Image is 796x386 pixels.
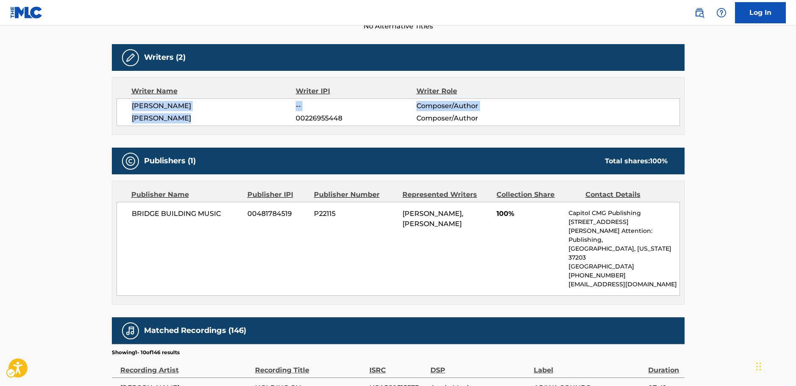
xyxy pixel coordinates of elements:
span: 100 % [650,157,668,165]
span: [PERSON_NAME] [132,113,296,123]
div: Contact Details [585,190,668,200]
span: BRIDGE BUILDING MUSIC [132,209,241,219]
img: Publishers [125,156,136,166]
h5: Writers (2) [144,53,186,62]
p: [GEOGRAPHIC_DATA], [US_STATE] 37203 [569,244,679,262]
div: ISRC [369,356,426,375]
span: 00481784519 [247,209,308,219]
div: Drag [756,354,761,379]
span: P22115 [314,209,396,219]
p: Capitol CMG Publishing [569,209,679,218]
span: 100% [496,209,562,219]
img: help [716,8,727,18]
div: Recording Artist [120,356,251,375]
div: Writer Name [131,86,296,96]
span: Composer/Author [416,101,526,111]
div: Publisher Number [314,190,396,200]
img: search [694,8,704,18]
div: Writer IPI [296,86,416,96]
span: Composer/Author [416,113,526,123]
span: -- [296,101,416,111]
div: Represented Writers [402,190,490,200]
p: [PHONE_NUMBER] [569,271,679,280]
span: 00226955448 [296,113,416,123]
div: Publisher Name [131,190,241,200]
span: [PERSON_NAME] [132,101,296,111]
div: Recording Title [255,356,365,375]
div: DSP [430,356,530,375]
img: Matched Recordings [125,326,136,336]
img: Writers [125,53,136,63]
img: MLC Logo [10,6,43,19]
span: [PERSON_NAME], [PERSON_NAME] [402,210,463,228]
p: [GEOGRAPHIC_DATA] [569,262,679,271]
iframe: Hubspot Iframe [754,345,796,386]
div: Publisher IPI [247,190,308,200]
div: Label [534,356,644,375]
span: No Alternative Titles [112,21,685,31]
div: Chat Widget [754,345,796,386]
h5: Matched Recordings (146) [144,326,246,336]
p: [STREET_ADDRESS][PERSON_NAME] Attention: Publishing, [569,218,679,244]
div: Collection Share [496,190,579,200]
h5: Publishers (1) [144,156,196,166]
a: Log In [735,2,786,23]
div: Writer Role [416,86,526,96]
p: Showing 1 - 10 of 146 results [112,349,180,356]
p: [EMAIL_ADDRESS][DOMAIN_NAME] [569,280,679,289]
div: Total shares: [605,156,668,166]
div: Duration [648,356,680,375]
